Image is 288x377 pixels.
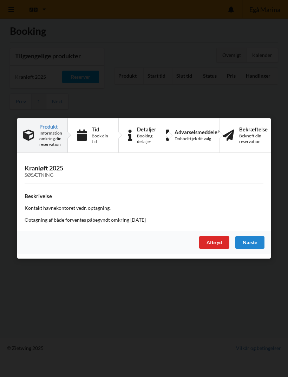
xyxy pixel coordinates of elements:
[39,130,62,147] div: Information omkring din reservation
[137,126,160,132] div: Detaljer
[175,129,224,135] div: Advarselsmeddelelse
[39,124,62,129] div: Produkt
[235,236,264,249] div: Næste
[199,236,229,249] div: Afbryd
[137,133,160,144] div: Booking detaljer
[25,217,263,224] p: Optagning af både forventes påbegyndt omkring [DATE]
[25,173,263,178] div: Søsætning
[92,133,109,144] div: Book din tid
[25,193,263,200] h4: Beskrivelse
[25,205,263,212] p: Kontakt havnekontoret vedr. optagning.
[240,133,268,144] div: Bekræft din reservation
[175,136,224,142] div: Dobbelttjek dit valg
[240,126,268,132] div: Bekræftelse
[92,126,109,132] div: Tid
[25,164,263,178] h3: Kranløft 2025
